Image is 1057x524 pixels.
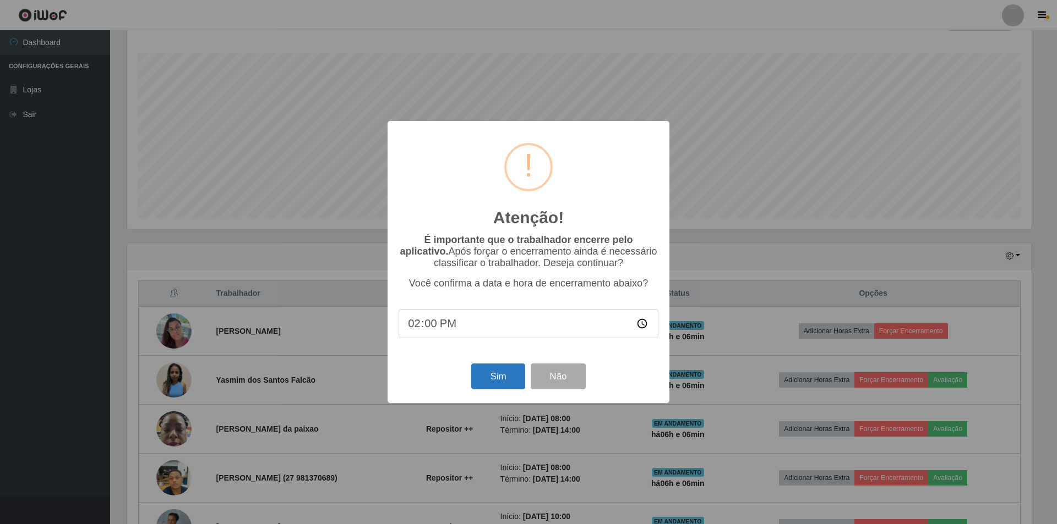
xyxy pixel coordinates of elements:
[399,234,658,269] p: Após forçar o encerramento ainda é necessário classificar o trabalhador. Deseja continuar?
[399,278,658,289] p: Você confirma a data e hora de encerramento abaixo?
[471,363,525,389] button: Sim
[531,363,585,389] button: Não
[400,234,633,257] b: É importante que o trabalhador encerre pelo aplicativo.
[493,208,564,228] h2: Atenção!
